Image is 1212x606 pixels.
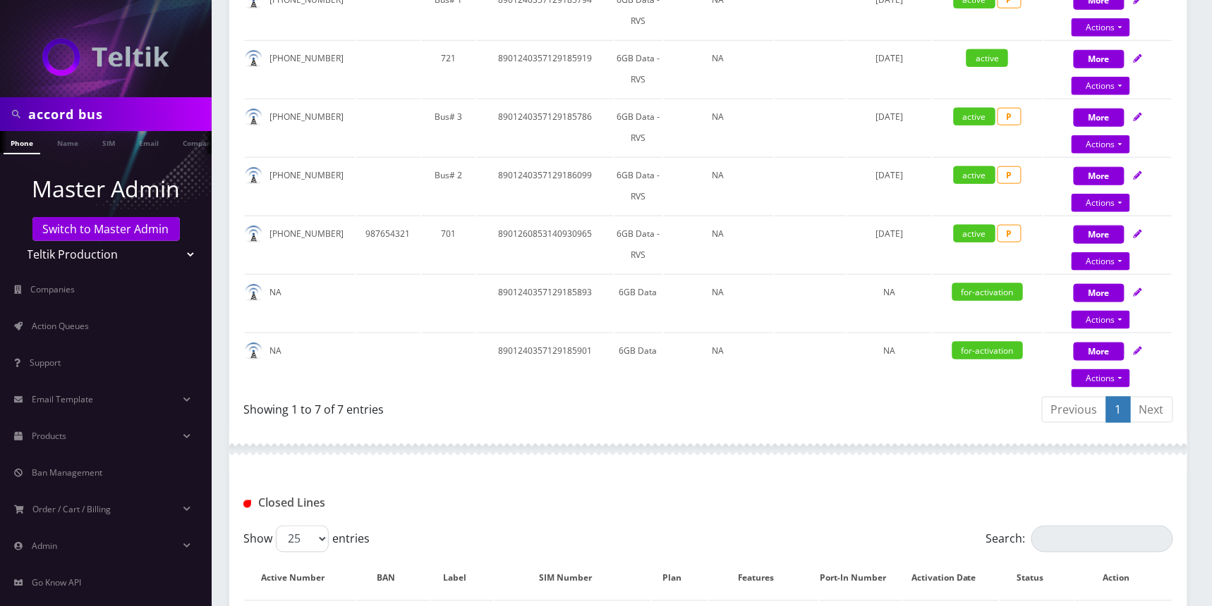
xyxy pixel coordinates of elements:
[1074,342,1125,361] button: More
[422,99,476,156] td: Bus# 3
[31,283,75,295] span: Companies
[32,320,89,332] span: Action Queues
[477,99,612,156] td: 8901240357129185786
[614,274,662,331] td: 6GB Data
[245,109,262,126] img: default.png
[477,216,612,273] td: 8901260853140930965
[614,40,662,97] td: 6GB Data - RVS
[820,558,902,599] th: Port-In Number: activate to sort column ascending
[276,526,329,552] select: Showentries
[614,333,662,390] td: 6GB Data
[245,342,262,360] img: default.png
[1072,135,1130,154] a: Actions
[243,500,251,508] img: Closed Lines
[998,166,1022,184] span: P
[243,526,370,552] label: Show entries
[1000,558,1074,599] th: Status: activate to sort column ascending
[176,131,223,153] a: Company
[245,284,262,302] img: default.png
[245,333,355,390] td: NA
[652,558,707,599] th: Plan: activate to sort column ascending
[32,217,180,241] a: Switch to Master Admin
[477,274,612,331] td: 8901240357129185893
[1072,18,1130,37] a: Actions
[477,40,612,97] td: 8901240357129185919
[495,558,650,599] th: SIM Number: activate to sort column ascending
[614,157,662,214] td: 6GB Data - RVS
[1072,369,1130,388] a: Actions
[1042,397,1107,423] a: Previous
[1076,558,1172,599] th: Action : activate to sort column ascending
[1074,50,1125,68] button: More
[477,333,612,390] td: 8901240357129185901
[1074,225,1125,244] button: More
[664,216,774,273] td: NA
[422,157,476,214] td: Bus# 2
[356,216,420,273] td: 987654321
[1072,194,1130,212] a: Actions
[356,558,430,599] th: BAN: activate to sort column ascending
[132,131,166,153] a: Email
[954,225,995,242] span: active
[708,558,818,599] th: Features: activate to sort column ascending
[42,38,169,76] img: Teltik Production
[952,283,1023,301] span: for-activation
[664,274,774,331] td: NA
[664,333,774,390] td: NA
[966,49,1008,67] span: active
[245,50,262,68] img: default.png
[95,131,122,153] a: SIM
[243,395,698,418] div: Showing 1 to 7 of 7 entries
[952,342,1023,359] span: for-activation
[998,225,1022,242] span: P
[875,52,903,64] span: [DATE]
[245,274,355,331] td: NA
[986,526,1173,552] label: Search:
[1031,526,1173,552] input: Search:
[245,99,355,156] td: [PHONE_NUMBER]
[243,497,539,510] h1: Closed Lines
[32,466,102,478] span: Ban Management
[664,157,774,214] td: NA
[477,157,612,214] td: 8901240357129186099
[664,99,774,156] td: NA
[998,108,1022,125] span: P
[1072,77,1130,95] a: Actions
[28,101,208,128] input: Search in Company
[32,540,57,552] span: Admin
[1106,397,1131,423] a: 1
[1074,284,1125,302] button: More
[422,40,476,97] td: 721
[1072,252,1130,271] a: Actions
[875,169,903,181] span: [DATE]
[32,576,81,588] span: Go Know API
[245,40,355,97] td: [PHONE_NUMBER]
[32,393,93,405] span: Email Template
[664,40,774,97] td: NA
[1130,397,1173,423] a: Next
[1074,167,1125,185] button: More
[1074,109,1125,127] button: More
[614,99,662,156] td: 6GB Data - RVS
[431,558,493,599] th: Label: activate to sort column ascending
[954,166,995,184] span: active
[883,345,895,357] span: NA
[1072,311,1130,329] a: Actions
[883,286,895,298] span: NA
[32,430,66,442] span: Products
[4,131,40,154] a: Phone
[245,225,262,243] img: default.png
[245,157,355,214] td: [PHONE_NUMBER]
[614,216,662,273] td: 6GB Data - RVS
[422,216,476,273] td: 701
[954,108,995,125] span: active
[245,216,355,273] td: [PHONE_NUMBER]
[903,558,999,599] th: Activation Date: activate to sort column ascending
[875,228,903,240] span: [DATE]
[875,111,903,123] span: [DATE]
[33,503,111,515] span: Order / Cart / Billing
[245,558,355,599] th: Active Number: activate to sort column descending
[245,167,262,185] img: default.png
[50,131,85,153] a: Name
